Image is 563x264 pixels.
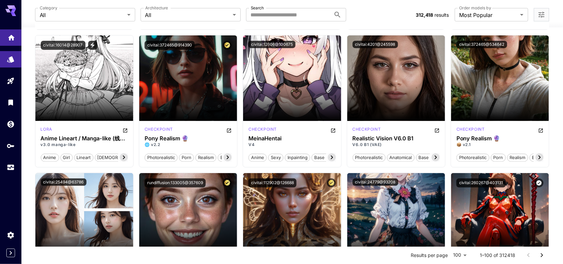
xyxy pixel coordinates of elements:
[248,126,277,134] div: SD 1.5
[508,154,528,161] span: realism
[145,126,173,134] div: Pony
[61,154,72,161] span: girl
[249,154,266,161] span: anime
[41,178,86,186] button: civitai:25494@63786
[353,178,398,186] button: civitai:24779@93208
[41,126,52,132] p: lora
[145,41,195,50] button: civitai:372465@914390
[387,154,414,161] span: anatomical
[456,153,490,162] button: photorealistic
[456,142,544,148] p: 📦 v2.1
[268,153,284,162] button: sexy
[7,163,15,172] div: Usage
[6,249,15,257] button: Expand sidebar
[353,126,381,134] div: SD 1.5
[416,153,446,162] button: base model
[353,41,398,48] button: civitai:4201@245598
[353,154,385,161] span: photorealistic
[459,11,518,19] span: Most Popular
[538,11,546,19] button: Open more filters
[530,154,559,161] span: base model
[353,142,440,148] p: V6.0 B1 (VAE)
[179,154,194,161] span: porn
[196,154,216,161] span: realism
[387,153,415,162] button: anatomical
[145,154,177,161] span: photorealistic
[312,154,341,161] span: base model
[41,126,52,134] div: SD 1.5
[507,153,528,162] button: realism
[95,153,149,162] button: [DEMOGRAPHIC_DATA]
[74,153,93,162] button: lineart
[285,153,310,162] button: inpainting
[251,5,264,11] label: Search
[456,126,485,132] p: checkpoint
[327,178,336,187] button: Certified Model – Vetted for best performance and includes a commercial license.
[480,252,515,259] p: 1–100 of 312418
[285,154,310,161] span: inpainting
[416,12,433,18] span: 312,418
[179,153,194,162] button: porn
[88,41,97,50] button: View trigger words
[7,142,15,150] div: API Keys
[40,11,125,19] span: All
[530,153,560,162] button: base model
[145,5,168,11] label: Architecture
[411,252,448,259] p: Results per page
[7,231,15,239] div: Settings
[456,126,485,134] div: Pony
[312,153,342,162] button: base model
[41,135,128,142] h3: Anime Lineart / Manga-like (线稿/線画/マンガ風/漫画风) Style
[7,120,15,128] div: Wallet
[459,5,491,11] label: Order models by
[7,31,15,40] div: Home
[331,126,336,134] button: Open in CivitAI
[41,41,85,50] button: civitai:16014@28907
[41,153,59,162] button: anime
[248,178,297,187] button: civitai:112902@126688
[41,142,128,148] p: v3.0 manga-like
[145,126,173,132] p: checkpoint
[41,154,59,161] span: anime
[353,135,440,142] h3: Realistic Vision V6.0 B1
[223,178,232,187] button: Certified Model – Vetted for best performance and includes a commercial license.
[491,154,506,161] span: porn
[434,126,440,134] button: Open in CivitAI
[145,153,178,162] button: photorealistic
[145,11,230,19] span: All
[60,153,73,162] button: girl
[535,249,549,262] button: Go to next page
[74,154,93,161] span: lineart
[248,41,296,48] button: civitai:12606@100675
[248,126,277,132] p: checkpoint
[123,126,128,134] button: Open in CivitAI
[40,5,57,11] label: Category
[248,135,336,142] h3: MeinaHentai
[145,178,206,187] button: rundiffusion:133005@357609
[456,178,506,187] button: civitai:260267@403131
[457,154,489,161] span: photorealistic
[268,154,283,161] span: sexy
[223,41,232,50] button: Certified Model – Vetted for best performance and includes a commercial license.
[195,153,216,162] button: realism
[450,250,469,260] div: 100
[535,178,544,187] button: Verified working
[456,135,544,142] h3: Pony Realism 🔮
[218,154,247,161] span: base model
[353,126,381,132] p: checkpoint
[218,153,248,162] button: base model
[538,126,544,134] button: Open in CivitAI
[145,142,232,148] p: 🌐 v2.2
[145,135,232,142] h3: Pony Realism 🔮
[226,126,232,134] button: Open in CivitAI
[491,153,506,162] button: porn
[353,153,386,162] button: photorealistic
[416,154,446,161] span: base model
[248,153,267,162] button: anime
